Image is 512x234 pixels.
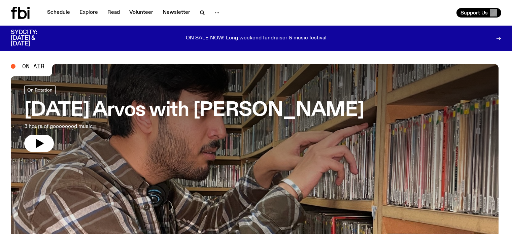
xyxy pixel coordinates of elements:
[125,8,157,18] a: Volunteer
[22,63,44,69] span: On Air
[43,8,74,18] a: Schedule
[24,86,364,152] a: [DATE] Arvos with [PERSON_NAME]3 hours of goooooood music
[456,8,501,18] button: Support Us
[159,8,194,18] a: Newsletter
[103,8,124,18] a: Read
[27,87,53,92] span: On Rotation
[24,101,364,120] h3: [DATE] Arvos with [PERSON_NAME]
[186,35,327,41] p: ON SALE NOW! Long weekend fundraiser & music festival
[75,8,102,18] a: Explore
[11,30,54,47] h3: SYDCITY: [DATE] & [DATE]
[24,86,56,94] a: On Rotation
[460,10,488,16] span: Support Us
[24,123,197,131] p: 3 hours of goooooood music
